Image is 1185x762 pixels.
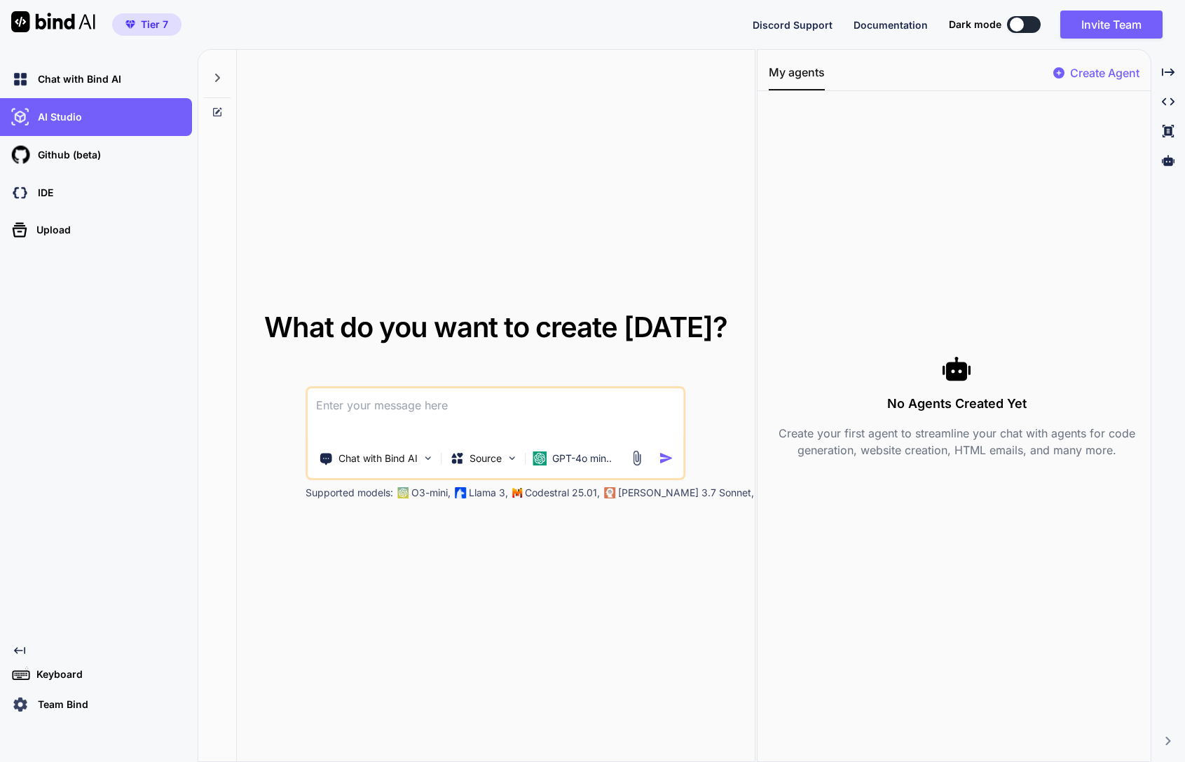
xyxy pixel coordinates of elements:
img: premium [125,20,135,29]
button: My agents [769,64,825,90]
img: Bind AI [11,11,95,32]
p: Upload [31,223,71,237]
p: [PERSON_NAME] 3.7 Sonnet, [618,486,754,500]
p: Create your first agent to streamline your chat with agents for code generation, website creation... [769,425,1146,458]
img: githubLight [8,143,32,167]
img: Llama2 [455,487,466,498]
p: Llama 3, [469,486,508,500]
button: premiumTier 7 [112,13,181,36]
img: chat [8,67,32,91]
p: Chat with Bind AI [32,72,121,86]
img: darkCloudIdeIcon [8,181,32,205]
img: Pick Tools [422,452,434,464]
button: Documentation [854,18,928,32]
p: O3-mini, [411,486,451,500]
p: GPT-4o min.. [552,451,612,465]
img: Pick Models [506,452,518,464]
img: Mistral-AI [512,488,522,498]
p: Chat with Bind AI [338,451,418,465]
p: Source [470,451,502,465]
h3: No Agents Created Yet [769,394,1146,414]
img: ai-studio [8,105,32,129]
span: Dark mode [949,18,1001,32]
p: Github (beta) [32,148,101,162]
span: Discord Support [753,19,833,31]
p: IDE [32,186,53,200]
p: Supported models: [306,486,393,500]
p: AI Studio [32,110,82,124]
p: Create Agent [1070,64,1139,81]
img: attachment [629,450,645,466]
p: Team Bind [32,698,88,712]
button: Invite Team [1060,11,1163,39]
img: claude [604,487,615,498]
span: Tier 7 [141,18,168,32]
span: Documentation [854,19,928,31]
img: icon [659,451,673,465]
p: Keyboard [31,667,83,681]
p: Codestral 25.01, [525,486,600,500]
button: Discord Support [753,18,833,32]
img: GPT-4 [397,487,409,498]
img: GPT-4o mini [533,451,547,465]
span: What do you want to create [DATE]? [264,310,727,344]
img: settings [8,693,32,716]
